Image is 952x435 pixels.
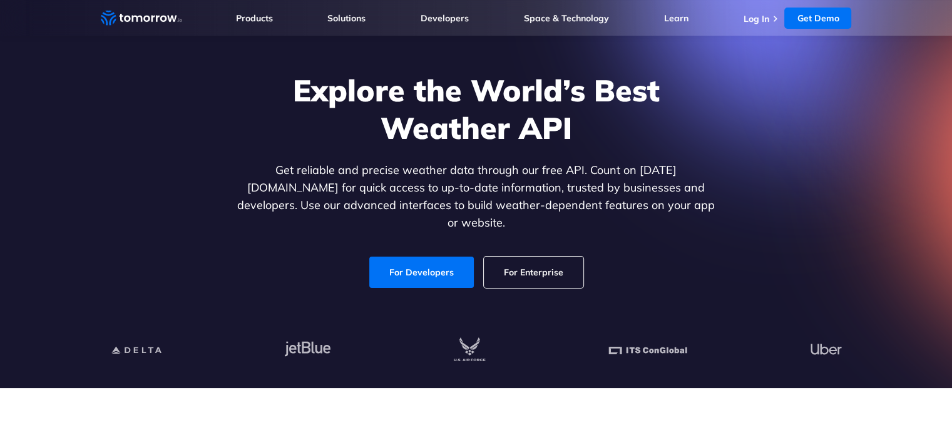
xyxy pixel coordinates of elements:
p: Get reliable and precise weather data through our free API. Count on [DATE][DOMAIN_NAME] for quic... [235,161,718,232]
a: Space & Technology [524,13,609,24]
h1: Explore the World’s Best Weather API [235,71,718,146]
a: Get Demo [784,8,851,29]
a: Learn [664,13,688,24]
a: Log In [743,13,769,24]
a: Solutions [327,13,366,24]
a: For Enterprise [484,257,583,288]
a: For Developers [369,257,474,288]
a: Developers [421,13,469,24]
a: Home link [101,9,182,28]
a: Products [236,13,273,24]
